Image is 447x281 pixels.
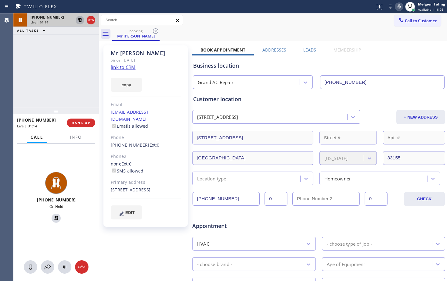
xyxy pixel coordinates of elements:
div: Mr [PERSON_NAME] [111,50,181,57]
span: Ext: 0 [150,142,160,148]
label: Addresses [262,47,286,53]
span: Live | 01:14 [17,123,37,129]
span: HANG UP [72,121,90,125]
input: Search [101,15,183,25]
button: Info [66,131,85,143]
div: [STREET_ADDRESS] [111,187,181,194]
button: CHECK [404,192,445,206]
span: Call to Customer [405,18,437,23]
a: [EMAIL_ADDRESS][DOMAIN_NAME] [111,109,148,122]
button: HANG UP [67,119,95,127]
input: City [192,151,313,165]
div: [STREET_ADDRESS] [197,114,238,121]
input: Ext. [265,192,287,206]
button: Open dialpad [58,260,71,274]
input: Phone Number [193,192,260,206]
button: Call to Customer [394,15,441,27]
span: [PHONE_NUMBER] [31,15,64,20]
div: Mr Eric [113,27,159,40]
div: Grand AC Repair [198,79,233,86]
a: link to CRM [111,64,135,70]
span: [PHONE_NUMBER] [37,197,76,203]
div: Customer location [193,95,444,103]
div: HVAC [197,240,209,247]
span: Ext: 0 [121,161,132,167]
div: none [111,161,181,175]
input: SMS allowed [112,169,116,173]
div: Phone2 [111,153,181,160]
span: [PHONE_NUMBER] [17,117,56,123]
button: Hang up [87,16,95,24]
div: Location type [197,175,226,182]
span: Live | 01:14 [31,20,48,24]
span: Info [70,134,82,140]
input: Phone Number 2 [292,192,359,206]
button: Mute [395,2,403,11]
input: Phone Number [320,75,445,89]
label: SMS allowed [111,168,143,174]
input: Emails allowed [112,124,116,128]
button: Open directory [41,260,54,274]
span: On Hold [49,204,63,209]
button: EDIT [111,205,142,219]
a: [PHONE_NUMBER] [111,142,150,148]
span: Available | 16:26 [418,7,443,12]
span: ALL TASKS [17,28,39,33]
div: Mr [PERSON_NAME] [113,33,159,39]
button: Unhold Customer [76,16,84,24]
span: Call [31,134,43,140]
button: ALL TASKS [13,27,51,34]
button: Unhold Customer [52,214,61,223]
label: Leads [303,47,316,53]
div: Phone [111,134,181,141]
div: booking [113,29,159,33]
div: Business location [193,62,444,70]
button: Mute [24,260,37,274]
button: Hang up [75,260,88,274]
div: Homeowner [324,175,351,182]
div: Primary address [111,179,181,186]
span: Appointment [192,222,276,230]
label: Membership [333,47,361,53]
input: Ext. 2 [365,192,388,206]
span: EDIT [125,210,135,215]
button: Call [27,131,47,143]
div: - choose type of job - [327,240,372,247]
div: Since: [DATE] [111,57,181,64]
button: copy [111,78,142,92]
input: ZIP [383,151,445,165]
div: Melgien Tuling [418,2,445,7]
div: Age of Equipment [327,261,365,268]
input: Apt. # [383,131,445,144]
button: + NEW ADDRESS [396,110,445,124]
div: - choose brand - [197,261,232,268]
input: Street # [319,131,377,144]
div: Email [111,101,181,108]
label: Book Appointment [200,47,245,53]
input: Address [192,131,313,144]
label: Emails allowed [111,123,148,129]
